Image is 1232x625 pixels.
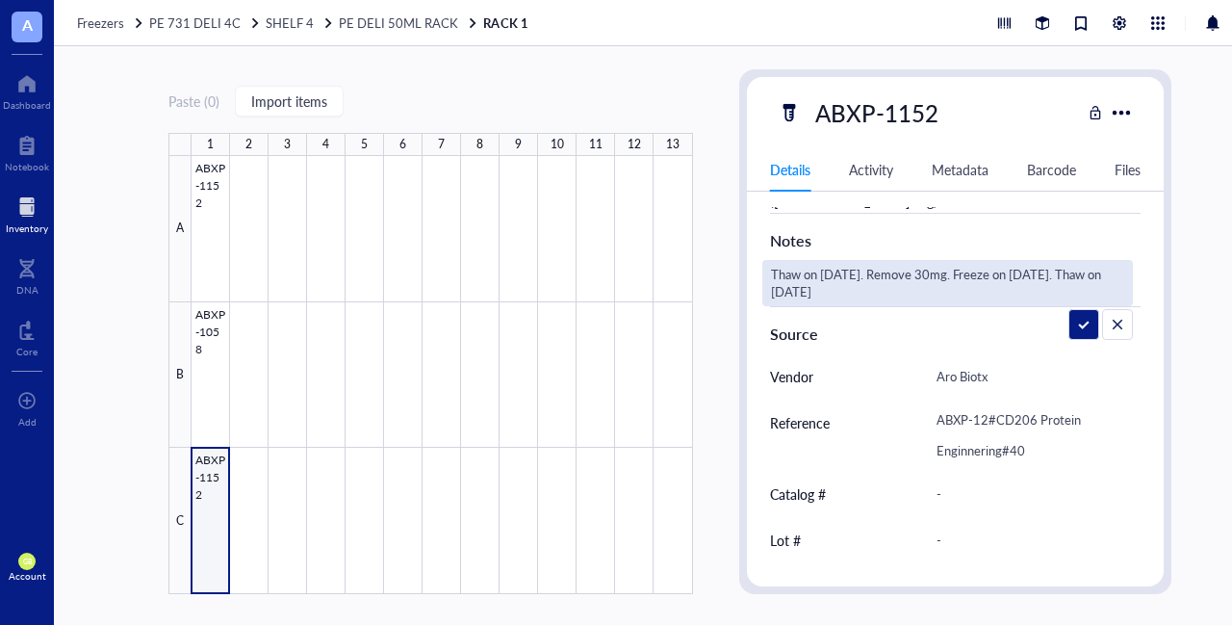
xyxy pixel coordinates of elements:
div: 3 [284,133,291,156]
a: SHELF 4PE DELI 50ML RACK [266,14,479,32]
div: Catalog # [770,483,826,505]
div: Reference [770,412,830,433]
div: Barcode [1027,159,1076,180]
div: 11 [589,133,603,156]
span: PE 731 DELI 4C [149,13,241,32]
a: RACK 1 [483,14,531,32]
div: Add [18,416,37,428]
div: Inventory [6,222,48,234]
span: PE DELI 50ML RACK [339,13,458,32]
div: DNA [16,284,38,296]
a: Notebook [5,130,49,172]
div: - [928,566,1134,607]
div: 4 [322,133,329,156]
div: 9 [515,133,522,156]
div: 6 [399,133,406,156]
span: Import items [251,93,327,109]
div: Aro Biotx [928,356,1134,397]
div: B [168,302,192,449]
div: Dashboard [3,99,51,111]
a: PE 731 DELI 4C [149,14,262,32]
button: Paste (0) [168,86,219,117]
div: Vendor [770,366,813,387]
div: - [928,520,1134,560]
div: 2 [245,133,252,156]
span: A [22,13,33,37]
a: Dashboard [3,68,51,111]
div: - [928,474,1134,514]
span: Freezers [77,13,124,32]
div: Account [9,570,46,582]
a: Inventory [6,192,48,234]
div: Details [770,159,810,180]
div: ABXP-12#CD206 Protein Enginnering#40 [928,400,1134,471]
div: C [168,448,192,594]
div: Activity [849,159,893,180]
div: 12 [628,133,641,156]
div: Notes [770,229,1142,252]
div: A [168,156,192,302]
div: Core [16,346,38,357]
button: Import items [235,86,344,117]
textarea: Thaw on [DATE]. Remove 30mg. Freeze on [DATE]. Thaw on [DATE] [763,262,1133,304]
div: 1 [207,133,214,156]
div: Notebook [5,161,49,172]
div: 10 [551,133,564,156]
span: SHELF 4 [266,13,314,32]
div: 5 [361,133,368,156]
div: 13 [666,133,680,156]
div: Metadata [932,159,988,180]
div: Files [1115,159,1141,180]
span: GB [22,558,31,566]
div: ABXP-1152 [807,92,947,133]
a: Freezers [77,14,145,32]
a: Core [16,315,38,357]
div: 7 [438,133,445,156]
div: Lot # [770,530,801,551]
div: 8 [476,133,483,156]
div: Source [770,323,1142,346]
a: DNA [16,253,38,296]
